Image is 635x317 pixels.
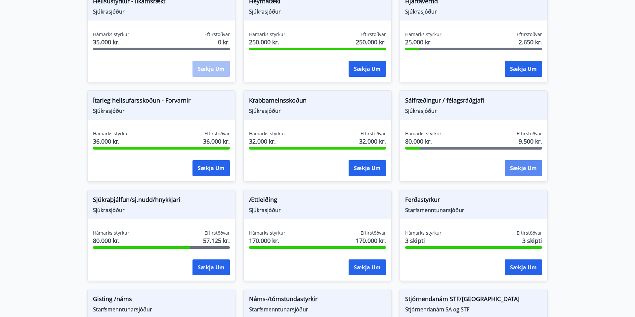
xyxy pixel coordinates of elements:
[349,160,386,176] button: Sækja um
[349,259,386,275] button: Sækja um
[505,160,542,176] button: Sækja um
[204,31,230,38] span: Eftirstöðvar
[519,38,542,46] span: 2.650 kr.
[522,236,542,245] span: 3 skipti
[192,259,230,275] button: Sækja um
[249,306,386,313] span: Starfsmenntunarsjóður
[204,130,230,137] span: Eftirstöðvar
[93,236,129,245] span: 80.000 kr.
[218,38,230,46] span: 0 kr.
[517,31,542,38] span: Eftirstöðvar
[249,206,386,214] span: Sjúkrasjóður
[360,130,386,137] span: Eftirstöðvar
[405,107,542,114] span: Sjúkrasjóður
[349,61,386,77] button: Sækja um
[93,306,230,313] span: Starfsmenntunarsjóður
[405,206,542,214] span: Starfsmenntunarsjóður
[505,61,542,77] button: Sækja um
[249,31,285,38] span: Hámarks styrkur
[93,107,230,114] span: Sjúkrasjóður
[93,294,230,306] span: Gisting /náms
[405,31,442,38] span: Hámarks styrkur
[93,130,129,137] span: Hámarks styrkur
[93,195,230,206] span: Sjúkraþjálfun/sj.nudd/hnykkjari
[249,38,285,46] span: 250.000 kr.
[405,137,442,146] span: 80.000 kr.
[405,8,542,15] span: Sjúkrasjóður
[249,236,285,245] span: 170.000 kr.
[249,230,285,236] span: Hámarks styrkur
[249,96,386,107] span: Krabbameinsskoðun
[405,130,442,137] span: Hámarks styrkur
[405,306,542,313] span: Stjórnendanám SA og STF
[93,31,129,38] span: Hámarks styrkur
[204,230,230,236] span: Eftirstöðvar
[360,230,386,236] span: Eftirstöðvar
[360,31,386,38] span: Eftirstöðvar
[93,96,230,107] span: Ítarleg heilsufarsskoðun - Forvarnir
[517,130,542,137] span: Eftirstöðvar
[405,96,542,107] span: Sálfræðingur / félagsráðgjafi
[203,137,230,146] span: 36.000 kr.
[249,195,386,206] span: Ættleiðing
[93,8,230,15] span: Sjúkrasjóður
[203,236,230,245] span: 57.125 kr.
[249,8,386,15] span: Sjúkrasjóður
[249,130,285,137] span: Hámarks styrkur
[405,236,442,245] span: 3 skipti
[249,294,386,306] span: Náms-/tómstundastyrkir
[519,137,542,146] span: 9.500 kr.
[93,137,129,146] span: 36.000 kr.
[405,38,442,46] span: 25.000 kr.
[405,195,542,206] span: Ferðastyrkur
[517,230,542,236] span: Eftirstöðvar
[356,38,386,46] span: 250.000 kr.
[405,294,542,306] span: Stjórnendanám STF/[GEOGRAPHIC_DATA]
[356,236,386,245] span: 170.000 kr.
[249,107,386,114] span: Sjúkrasjóður
[192,160,230,176] button: Sækja um
[93,230,129,236] span: Hámarks styrkur
[93,206,230,214] span: Sjúkrasjóður
[249,137,285,146] span: 32.000 kr.
[359,137,386,146] span: 32.000 kr.
[405,230,442,236] span: Hámarks styrkur
[505,259,542,275] button: Sækja um
[93,38,129,46] span: 35.000 kr.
